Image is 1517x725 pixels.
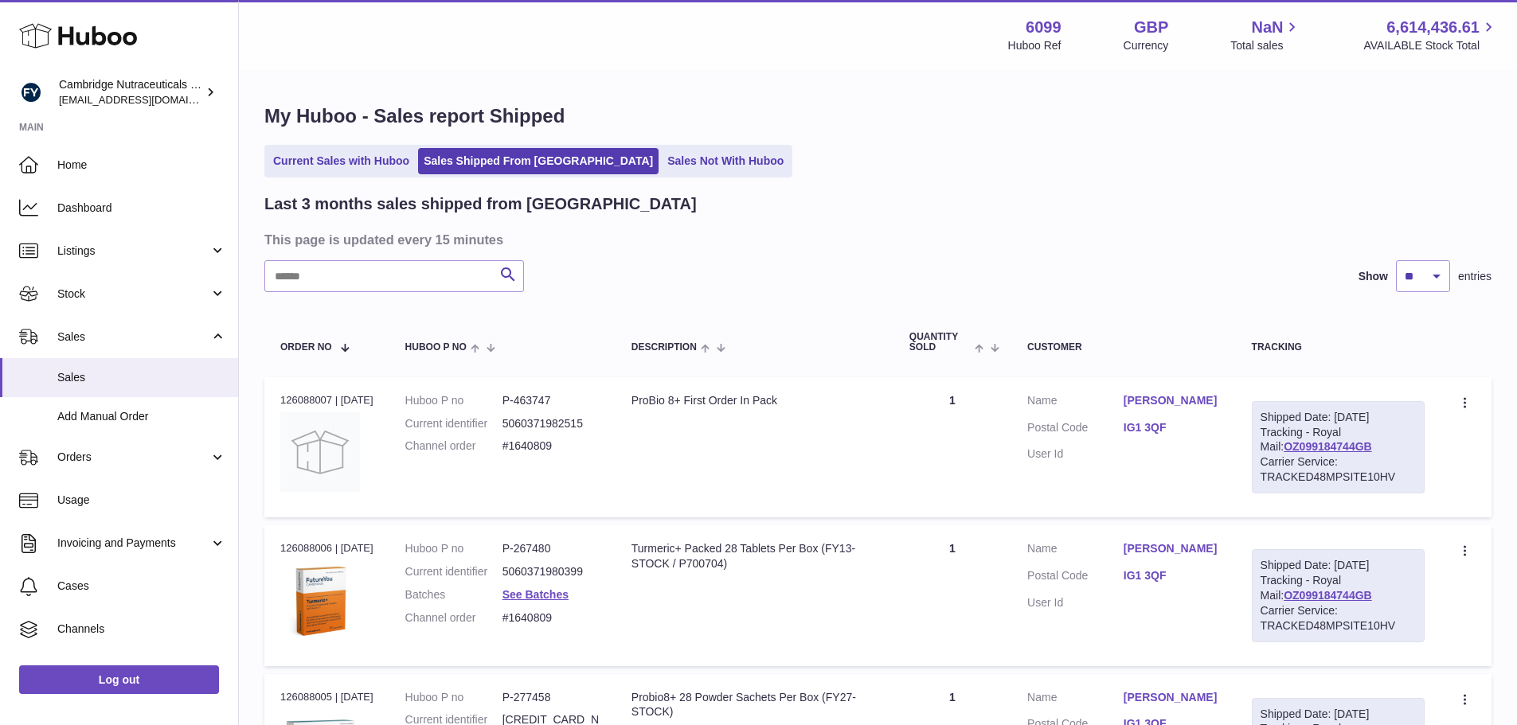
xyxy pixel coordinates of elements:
strong: GBP [1134,17,1168,38]
div: Carrier Service: TRACKED48MPSITE10HV [1261,454,1416,485]
span: Channels [57,622,226,637]
dt: Current identifier [405,416,502,431]
dt: Huboo P no [405,393,502,408]
span: NaN [1251,17,1283,38]
span: Description [631,342,697,353]
dt: Batches [405,587,502,602]
span: 6,614,436.61 [1386,17,1480,38]
a: Current Sales with Huboo [268,148,415,174]
dt: Name [1027,541,1124,560]
div: Customer [1027,342,1219,353]
div: 126088005 | [DATE] [280,690,373,704]
dt: User Id [1027,595,1124,610]
a: [PERSON_NAME] [1124,690,1220,705]
span: Huboo P no [405,342,467,353]
dd: P-277458 [502,690,600,705]
div: Turmeric+ Packed 28 Tablets Per Box (FY13-STOCK / P700704) [631,541,878,571]
span: Add Manual Order [57,409,226,424]
a: OZ099184744GB [1284,589,1372,602]
div: Shipped Date: [DATE] [1261,410,1416,425]
h3: This page is updated every 15 minutes [264,231,1488,248]
span: Listings [57,244,209,259]
dt: Channel order [405,439,502,454]
span: Usage [57,493,226,508]
span: Cases [57,579,226,594]
img: 60991619191506.png [280,561,360,641]
div: 126088007 | [DATE] [280,393,373,407]
div: Tracking [1252,342,1425,353]
div: Carrier Service: TRACKED48MPSITE10HV [1261,603,1416,633]
span: Orders [57,450,209,465]
div: Cambridge Nutraceuticals Ltd [59,77,202,107]
span: entries [1458,269,1492,284]
dt: Name [1027,690,1124,709]
dd: #1640809 [502,439,600,454]
dd: P-463747 [502,393,600,408]
div: Probio8+ 28 Powder Sachets Per Box (FY27-STOCK) [631,690,878,720]
dt: Postal Code [1027,568,1124,587]
td: 1 [893,525,1011,665]
dd: P-267480 [502,541,600,556]
a: Sales Not With Huboo [662,148,789,174]
a: 6,614,436.61 AVAILABLE Stock Total [1363,17,1498,53]
span: Invoicing and Payments [57,536,209,551]
div: Shipped Date: [DATE] [1261,707,1416,722]
span: [EMAIL_ADDRESS][DOMAIN_NAME] [59,93,234,106]
a: OZ099184744GB [1284,440,1372,453]
div: 126088006 | [DATE] [280,541,373,555]
span: Order No [280,342,332,353]
dt: Postal Code [1027,420,1124,439]
dd: 5060371980399 [502,564,600,579]
dt: Current identifier [405,564,502,579]
dt: Channel order [405,610,502,626]
dt: User Id [1027,446,1124,462]
strong: 6099 [1026,17,1062,38]
h2: Last 3 months sales shipped from [GEOGRAPHIC_DATA] [264,193,697,215]
span: Sales [57,329,209,345]
span: Sales [57,370,226,385]
a: IG1 3QF [1124,568,1220,583]
dd: 5060371982515 [502,416,600,431]
a: Sales Shipped From [GEOGRAPHIC_DATA] [418,148,659,174]
a: [PERSON_NAME] [1124,393,1220,408]
h1: My Huboo - Sales report Shipped [264,103,1492,129]
a: IG1 3QF [1124,420,1220,435]
img: no-photo.jpg [280,412,360,492]
span: AVAILABLE Stock Total [1363,38,1498,53]
dt: Huboo P no [405,541,502,556]
a: Log out [19,665,219,694]
a: See Batches [502,588,569,601]
div: Shipped Date: [DATE] [1261,558,1416,573]
div: ProBio 8+ First Order In Pack [631,393,878,408]
a: [PERSON_NAME] [1124,541,1220,556]
dd: #1640809 [502,610,600,626]
span: Total sales [1230,38,1301,53]
div: Currency [1124,38,1169,53]
img: internalAdmin-6099@internal.huboo.com [19,80,43,104]
span: Stock [57,286,209,302]
a: NaN Total sales [1230,17,1301,53]
dt: Huboo P no [405,690,502,705]
div: Huboo Ref [1008,38,1062,53]
div: Tracking - Royal Mail: [1252,401,1425,493]
span: Quantity Sold [909,332,971,353]
dt: Name [1027,393,1124,412]
span: Dashboard [57,201,226,216]
span: Home [57,158,226,173]
td: 1 [893,377,1011,517]
label: Show [1359,269,1388,284]
div: Tracking - Royal Mail: [1252,549,1425,641]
